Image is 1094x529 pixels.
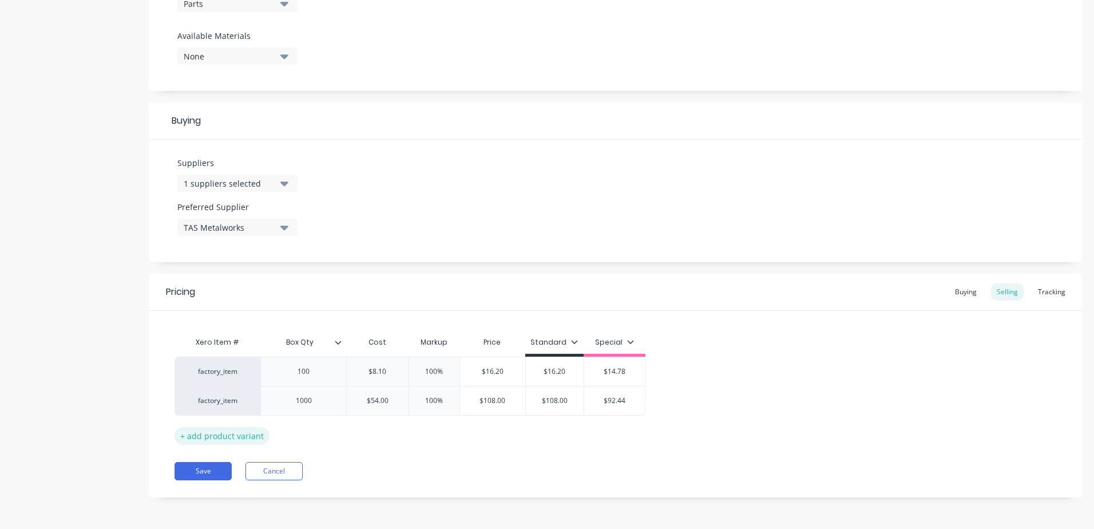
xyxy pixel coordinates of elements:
div: 1000 [275,393,332,408]
button: Save [175,462,232,480]
div: TAS Metalworks [184,222,275,234]
div: factory_item [186,396,249,406]
div: 100% [406,357,463,386]
div: Xero Item # [175,331,260,354]
div: factory_item [186,366,249,377]
div: factory_item100$8.10100%$16.20$16.20$14.78 [175,357,645,386]
div: Special [595,337,634,348]
div: Buying [949,283,982,301]
div: $14.78 [584,357,645,386]
div: Price [459,331,525,354]
div: $8.10 [347,357,409,386]
div: Selling [991,283,1024,301]
button: None [177,48,298,65]
div: Box Qty [260,331,346,354]
label: Preferred Supplier [177,201,298,213]
div: None [184,50,275,62]
div: factory_item1000$54.00100%$108.00$108.00$92.44 [175,386,645,416]
div: $54.00 [347,386,409,415]
div: $108.00 [460,386,525,415]
div: Tracking [1032,283,1071,301]
div: Buying [149,102,1083,140]
button: Cancel [245,462,303,480]
div: 100% [406,386,463,415]
div: + add product variant [175,427,269,445]
div: $92.44 [584,386,645,415]
div: $16.20 [460,357,525,386]
div: Markup [409,331,459,354]
div: Box Qty [260,328,339,357]
button: TAS Metalworks [177,219,298,236]
div: $108.00 [526,386,584,415]
label: Suppliers [177,157,298,169]
div: 1 suppliers selected [184,177,275,190]
label: Available Materials [177,30,298,42]
div: Cost [346,331,409,354]
div: Standard [530,337,578,348]
button: 1 suppliers selected [177,175,298,192]
div: Pricing [166,285,195,299]
div: 100 [275,364,332,379]
div: $16.20 [526,357,584,386]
